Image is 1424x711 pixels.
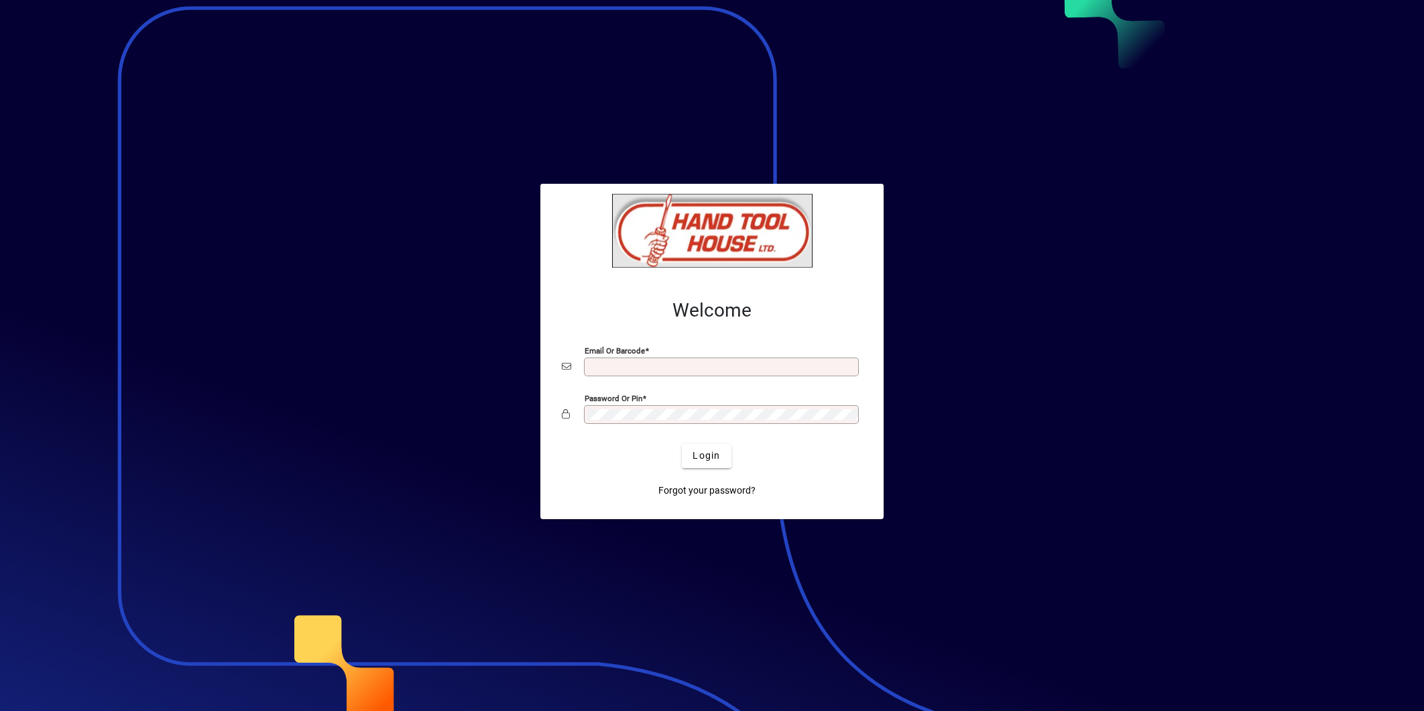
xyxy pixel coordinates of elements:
mat-label: Password or Pin [585,393,642,402]
button: Login [682,444,731,468]
span: Forgot your password? [658,484,756,498]
span: Login [693,449,720,463]
h2: Welcome [562,299,862,322]
mat-label: Email or Barcode [585,345,645,355]
a: Forgot your password? [653,479,761,503]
